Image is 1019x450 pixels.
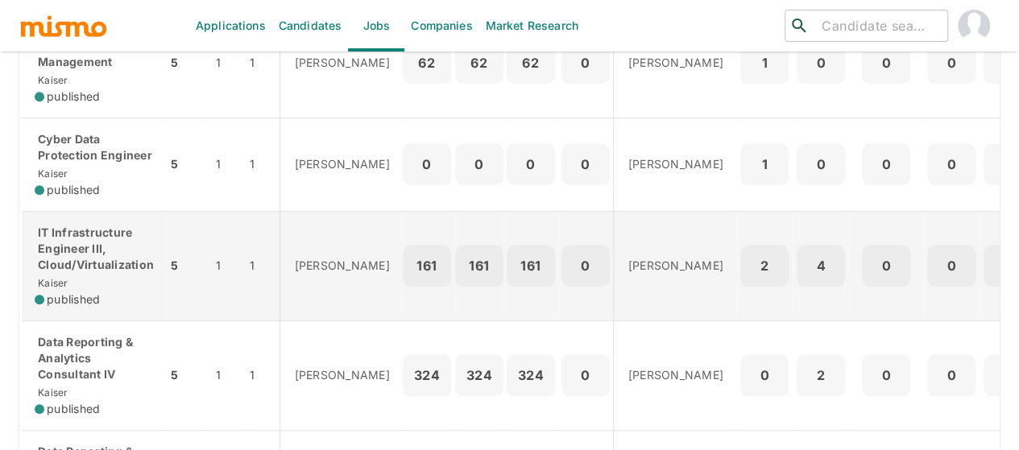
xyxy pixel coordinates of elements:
[628,258,723,274] p: [PERSON_NAME]
[47,401,100,417] span: published
[35,225,154,273] p: IT Infrastructure Engineer III, Cloud/Virtualization
[246,8,280,118] td: 1
[295,55,390,71] p: [PERSON_NAME]
[246,118,280,211] td: 1
[868,52,904,74] p: 0
[628,156,723,172] p: [PERSON_NAME]
[203,320,246,430] td: 1
[568,153,603,175] p: 0
[35,277,68,289] span: Kaiser
[934,52,969,74] p: 0
[462,254,497,277] p: 161
[513,364,549,386] p: 324
[35,74,68,86] span: Kaiser
[803,52,839,74] p: 0
[568,52,603,74] p: 0
[409,254,445,277] p: 161
[803,364,839,386] p: 2
[409,52,445,74] p: 62
[167,8,203,118] td: 5
[35,386,68,398] span: Kaiser
[203,8,246,118] td: 1
[628,367,723,383] p: [PERSON_NAME]
[934,153,969,175] p: 0
[462,52,497,74] p: 62
[803,153,839,175] p: 0
[747,364,782,386] p: 0
[747,254,782,277] p: 2
[35,131,154,163] p: Cyber Data Protection Engineer
[19,14,108,38] img: logo
[167,118,203,211] td: 5
[958,10,990,42] img: Maia Reyes
[568,254,603,277] p: 0
[409,153,445,175] p: 0
[513,254,549,277] p: 161
[295,156,390,172] p: [PERSON_NAME]
[47,291,100,308] span: published
[295,367,390,383] p: [PERSON_NAME]
[35,334,154,382] p: Data Reporting & Analytics Consultant IV
[167,320,203,430] td: 5
[513,153,549,175] p: 0
[868,153,904,175] p: 0
[35,167,68,180] span: Kaiser
[568,364,603,386] p: 0
[868,254,904,277] p: 0
[295,258,390,274] p: [PERSON_NAME]
[628,55,723,71] p: [PERSON_NAME]
[934,254,969,277] p: 0
[203,211,246,320] td: 1
[47,182,100,198] span: published
[868,364,904,386] p: 0
[409,364,445,386] p: 324
[747,153,782,175] p: 1
[462,153,497,175] p: 0
[246,211,280,320] td: 1
[203,118,246,211] td: 1
[246,320,280,430] td: 1
[167,211,203,320] td: 5
[815,14,941,37] input: Candidate search
[513,52,549,74] p: 62
[47,89,100,105] span: published
[747,52,782,74] p: 1
[934,364,969,386] p: 0
[462,364,497,386] p: 324
[803,254,839,277] p: 4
